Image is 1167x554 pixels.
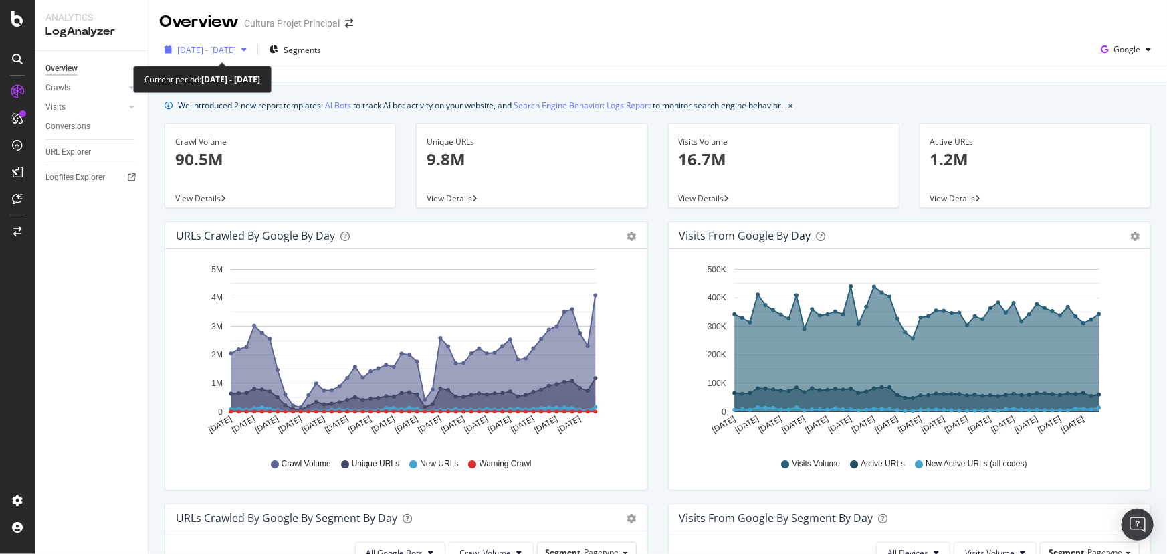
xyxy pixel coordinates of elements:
div: Analytics [45,11,137,24]
text: 3M [211,322,223,331]
text: [DATE] [989,414,1016,435]
span: Segments [284,44,321,56]
span: Active URLs [861,458,905,470]
text: [DATE] [532,414,559,435]
text: [DATE] [756,414,783,435]
div: Crawls [45,81,70,95]
div: Visits from Google By Segment By Day [679,511,873,525]
span: New URLs [420,458,458,470]
text: 4M [211,294,223,303]
text: [DATE] [966,414,993,435]
div: gear [627,232,637,241]
a: Visits [45,100,125,114]
span: Warning Crawl [480,458,532,470]
div: Open Intercom Messenger [1122,509,1154,541]
text: [DATE] [734,414,760,435]
div: Logfiles Explorer [45,171,105,185]
text: [DATE] [416,414,443,435]
span: Crawl Volume [282,458,331,470]
div: gear [627,514,637,523]
text: [DATE] [346,414,373,435]
text: [DATE] [803,414,830,435]
text: [DATE] [510,414,536,435]
div: gear [1130,232,1140,241]
text: 300K [707,322,726,331]
button: Google [1095,39,1156,60]
div: Cultura Projet Principal [244,17,340,30]
text: [DATE] [323,414,350,435]
div: Visits Volume [679,136,889,148]
button: close banner [785,96,796,115]
text: [DATE] [850,414,877,435]
div: URLs Crawled by Google By Segment By Day [176,511,397,525]
button: [DATE] - [DATE] [159,39,252,60]
div: LogAnalyzer [45,24,137,39]
p: 16.7M [679,148,889,171]
span: View Details [175,193,221,204]
div: Visits from Google by day [679,229,811,242]
text: [DATE] [943,414,970,435]
text: [DATE] [827,414,853,435]
text: 400K [707,294,726,303]
div: Current period: [144,72,260,87]
text: [DATE] [873,414,899,435]
a: Overview [45,62,138,76]
span: Google [1113,43,1140,55]
div: Unique URLs [427,136,637,148]
svg: A chart. [679,260,1136,446]
div: Visits [45,100,66,114]
a: URL Explorer [45,145,138,159]
p: 1.2M [930,148,1140,171]
div: We introduced 2 new report templates: to track AI bot activity on your website, and to monitor se... [178,98,783,112]
text: [DATE] [710,414,737,435]
button: Segments [263,39,326,60]
text: [DATE] [207,414,233,435]
span: [DATE] - [DATE] [177,44,236,56]
text: 1M [211,379,223,388]
text: [DATE] [1059,414,1086,435]
text: [DATE] [556,414,582,435]
span: View Details [930,193,976,204]
p: 9.8M [427,148,637,171]
b: [DATE] - [DATE] [201,74,260,85]
text: 100K [707,379,726,388]
text: 5M [211,265,223,274]
text: [DATE] [277,414,304,435]
span: View Details [427,193,472,204]
div: Overview [45,62,78,76]
text: [DATE] [920,414,946,435]
text: [DATE] [1036,414,1063,435]
text: [DATE] [393,414,420,435]
text: [DATE] [463,414,490,435]
span: Visits Volume [792,458,841,470]
div: Active URLs [930,136,1140,148]
a: AI Bots [325,98,351,112]
text: 200K [707,351,726,360]
text: [DATE] [1013,414,1039,435]
div: URLs Crawled by Google by day [176,229,335,242]
text: [DATE] [300,414,327,435]
div: Crawl Volume [175,136,385,148]
a: Search Engine Behavior: Logs Report [514,98,651,112]
text: [DATE] [486,414,513,435]
a: Conversions [45,120,138,134]
text: 2M [211,351,223,360]
text: [DATE] [896,414,923,435]
div: Conversions [45,120,90,134]
text: [DATE] [370,414,397,435]
div: Overview [159,11,239,33]
p: 90.5M [175,148,385,171]
a: Logfiles Explorer [45,171,138,185]
span: View Details [679,193,724,204]
text: [DATE] [780,414,807,435]
text: [DATE] [253,414,280,435]
text: 500K [707,265,726,274]
text: [DATE] [439,414,466,435]
text: 0 [722,407,726,417]
div: URL Explorer [45,145,91,159]
span: New Active URLs (all codes) [926,458,1027,470]
svg: A chart. [176,260,632,446]
div: info banner [165,98,1151,112]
